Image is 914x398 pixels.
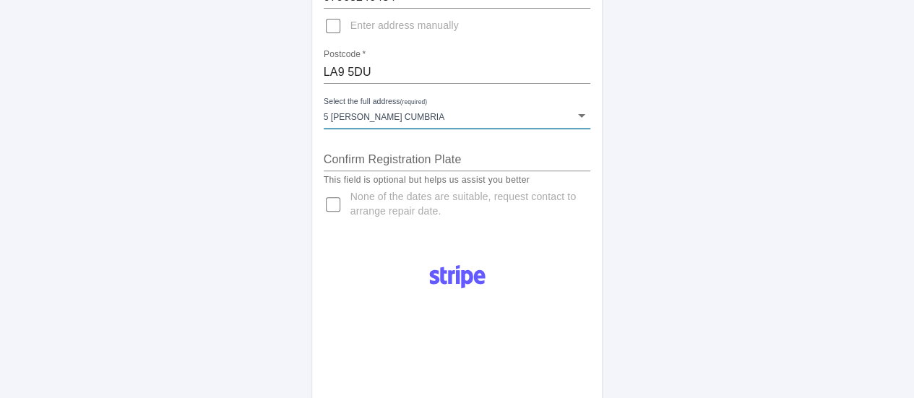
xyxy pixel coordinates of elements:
[324,173,591,188] p: This field is optional but helps us assist you better
[350,190,579,219] span: None of the dates are suitable, request contact to arrange repair date.
[350,19,459,33] span: Enter address manually
[324,103,591,129] div: 5 [PERSON_NAME] Cumbria
[324,96,427,108] label: Select the full address
[400,99,426,105] small: (required)
[324,48,366,61] label: Postcode
[421,259,493,294] img: Logo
